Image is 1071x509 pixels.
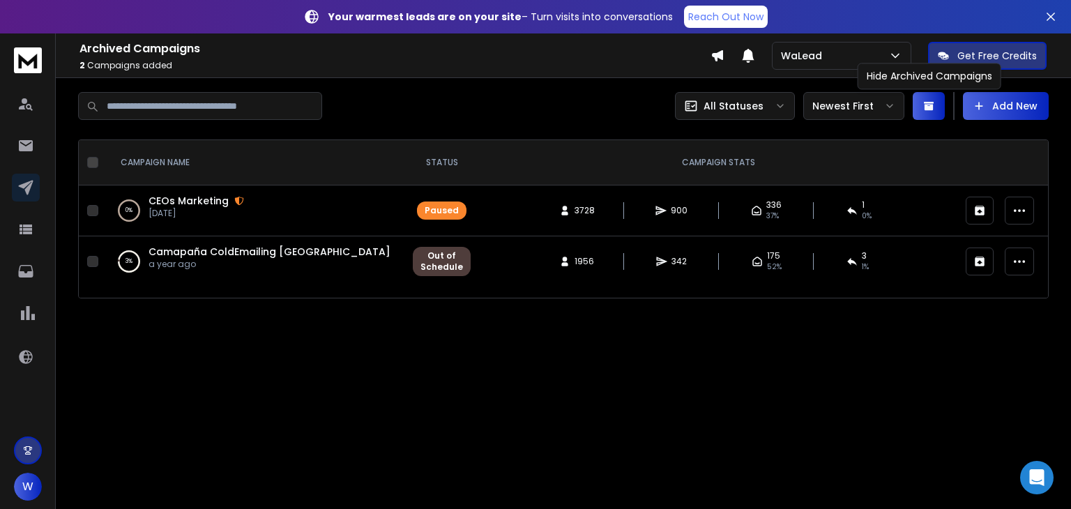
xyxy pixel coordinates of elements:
[671,205,688,216] span: 900
[104,140,404,185] th: CAMPAIGN NAME
[104,236,404,287] td: 3%Camapaña ColdEmailing [GEOGRAPHIC_DATA]a year ago
[479,140,957,185] th: CAMPAIGN STATS
[79,40,711,57] h1: Archived Campaigns
[425,205,459,216] div: Paused
[328,10,673,24] p: – Turn visits into conversations
[858,63,1001,89] div: Hide Archived Campaigns
[862,261,869,273] span: 1 %
[862,211,872,222] span: 0 %
[14,473,42,501] button: W
[79,60,711,71] p: Campaigns added
[963,92,1049,120] button: Add New
[862,250,867,261] span: 3
[1020,461,1054,494] div: Open Intercom Messenger
[14,47,42,73] img: logo
[149,194,229,208] a: CEOs Marketing
[575,256,594,267] span: 1956
[766,211,779,222] span: 37 %
[688,10,764,24] p: Reach Out Now
[862,199,865,211] span: 1
[575,205,595,216] span: 3728
[149,245,390,259] a: Camapaña ColdEmailing [GEOGRAPHIC_DATA]
[684,6,768,28] a: Reach Out Now
[671,256,687,267] span: 342
[781,49,828,63] p: WaLead
[328,10,522,24] strong: Your warmest leads are on your site
[126,204,132,218] p: 0 %
[704,99,764,113] p: All Statuses
[79,59,85,71] span: 2
[767,261,782,273] span: 52 %
[767,250,780,261] span: 175
[126,254,132,268] p: 3 %
[149,208,244,219] p: [DATE]
[766,199,782,211] span: 336
[149,259,390,270] p: a year ago
[404,140,479,185] th: STATUS
[104,185,404,236] td: 0%CEOs Marketing[DATE]
[928,42,1047,70] button: Get Free Credits
[420,250,463,273] div: Out of Schedule
[803,92,904,120] button: Newest First
[957,49,1037,63] p: Get Free Credits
